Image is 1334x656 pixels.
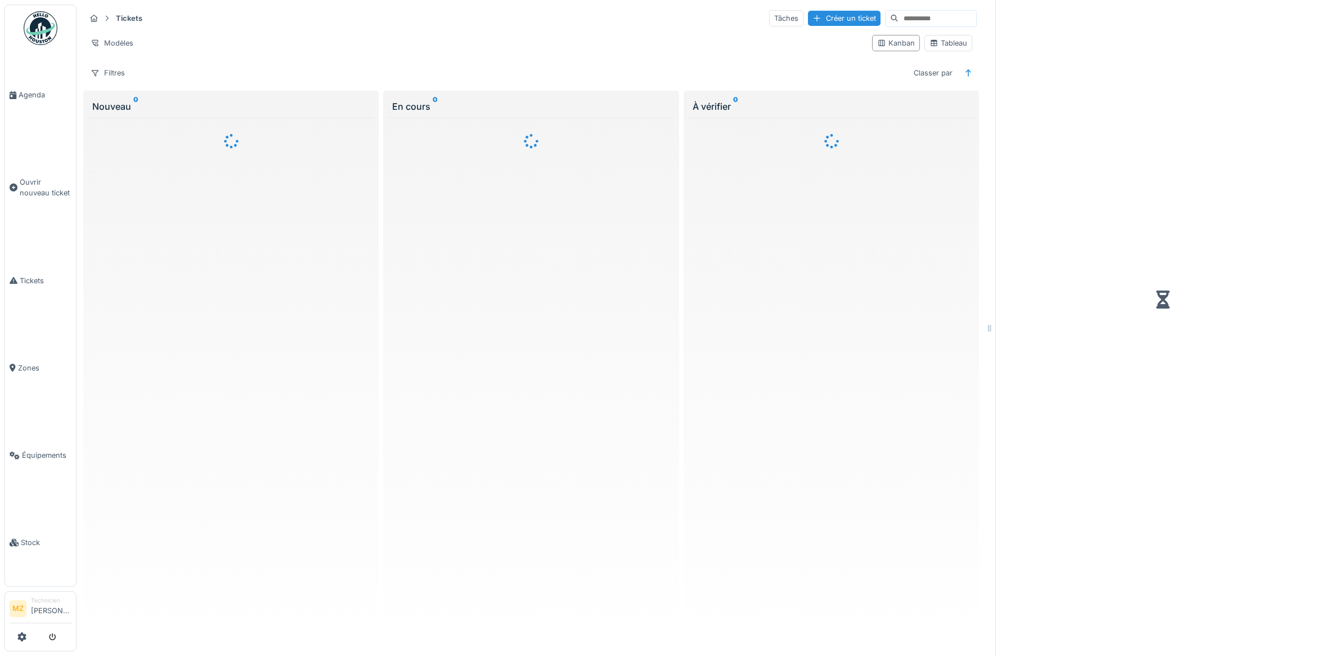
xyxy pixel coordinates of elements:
div: Filtres [86,65,130,81]
span: Stock [21,537,71,548]
div: Créer un ticket [808,11,881,26]
div: À vérifier [693,100,970,113]
span: Équipements [22,450,71,461]
span: Agenda [19,90,71,100]
sup: 0 [733,100,738,113]
a: MZ Technicien[PERSON_NAME] [10,596,71,623]
a: Zones [5,324,76,412]
div: Modèles [86,35,138,51]
div: Nouveau [92,100,370,113]
li: [PERSON_NAME] [31,596,71,621]
span: Tickets [20,275,71,286]
div: Tâches [769,10,803,26]
sup: 0 [133,100,138,113]
div: Kanban [877,38,915,48]
a: Tickets [5,237,76,324]
a: Stock [5,499,76,586]
div: Technicien [31,596,71,605]
div: Tableau [929,38,967,48]
li: MZ [10,600,26,617]
a: Équipements [5,412,76,499]
sup: 0 [433,100,438,113]
strong: Tickets [111,13,147,24]
a: Ouvrir nouveau ticket [5,139,76,236]
div: Classer par [909,65,958,81]
img: Badge_color-CXgf-gQk.svg [24,11,57,45]
div: En cours [392,100,670,113]
a: Agenda [5,51,76,139]
span: Ouvrir nouveau ticket [20,177,71,198]
span: Zones [18,363,71,373]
